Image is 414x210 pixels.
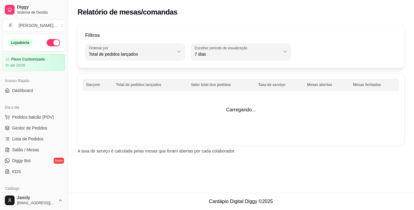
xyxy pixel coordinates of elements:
[11,57,45,62] article: Plano Customizado
[12,169,21,175] span: KDS
[2,134,65,144] a: Lista de Pedidos
[2,156,65,166] a: Diggy Botnovo
[85,43,185,60] button: Ordenar porTotal de pedidos lançados
[2,54,65,71] a: Plano Customizadoaté 20/09
[2,112,65,122] button: Pedidos balcão (PDV)
[2,184,65,193] div: Catálogo
[8,39,33,46] div: Loja aberta
[2,193,65,208] button: Jamily[EMAIL_ADDRESS][DOMAIN_NAME]
[78,74,404,146] td: Carregando...
[12,147,39,153] span: Salão / Mesas
[78,7,177,17] h2: Relatório de mesas/comandas
[8,22,14,28] span: F
[2,167,65,176] a: KDS
[2,145,65,155] a: Salão / Mesas
[2,2,65,17] a: DiggySistema de Gestão
[18,22,57,28] div: [PERSON_NAME] ...
[12,158,31,164] span: Diggy Bot
[12,125,47,131] span: Gestor de Pedidos
[191,43,291,60] button: Escolher período de visualização7 dias
[2,76,65,86] div: Acesso Rápido
[2,86,65,95] a: Dashboard
[89,51,174,57] span: Total de pedidos lançados
[12,87,33,94] span: Dashboard
[85,32,100,39] p: Filtros
[2,123,65,133] a: Gestor de Pedidos
[12,114,54,120] span: Pedidos balcão (PDV)
[47,39,60,46] button: Alterar Status
[89,45,110,51] label: Ordenar por
[78,148,404,154] p: A taxa de serviço é calculada pelas mesas que foram abertas por cada colaborador.
[17,195,55,201] span: Jamily
[68,193,414,210] footer: Cardápio Digital Diggy © 2025
[195,51,280,57] span: 7 dias
[17,201,55,205] span: [EMAIL_ADDRESS][DOMAIN_NAME]
[10,63,25,68] article: até 20/09
[17,10,63,15] span: Sistema de Gestão
[2,19,65,31] button: Select a team
[17,5,63,10] span: Diggy
[2,103,65,112] div: Dia a dia
[12,136,44,142] span: Lista de Pedidos
[195,45,249,51] label: Escolher período de visualização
